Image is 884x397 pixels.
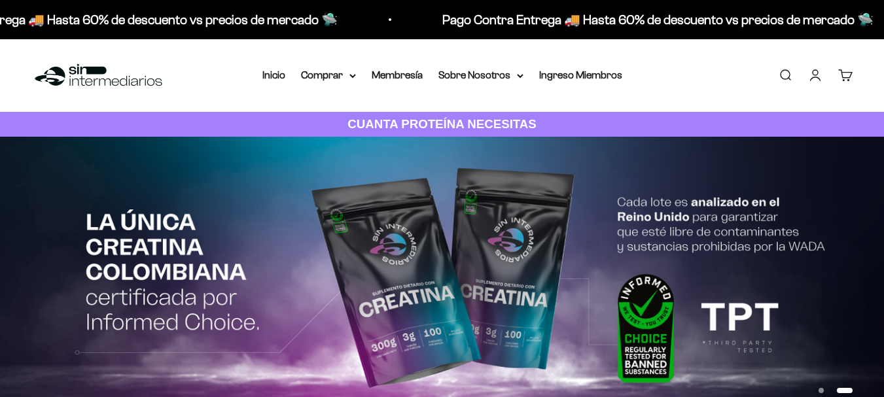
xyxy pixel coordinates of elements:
a: Ingreso Miembros [539,69,622,80]
summary: Sobre Nosotros [438,67,523,84]
a: Membresía [372,69,423,80]
p: Pago Contra Entrega 🚚 Hasta 60% de descuento vs precios de mercado 🛸 [440,9,871,30]
strong: CUANTA PROTEÍNA NECESITAS [347,117,537,131]
summary: Comprar [301,67,356,84]
a: Inicio [262,69,285,80]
